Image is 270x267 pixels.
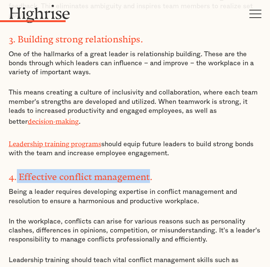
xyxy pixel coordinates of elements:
[9,217,261,244] p: In the workplace, conflicts can arise for various reasons such as personality clashes, difference...
[9,138,261,158] p: should equip future leaders to build strong bonds with the team and increase employee engagement.
[9,34,143,40] strong: 3. Building strong relationships.
[9,187,261,206] p: Being a leader requires developing expertise in conflict management and resolution to ensure a ha...
[9,140,101,144] a: Leadership training programs
[28,117,79,122] a: decision-making
[9,4,70,23] img: Highrise logo
[9,50,261,77] p: One of the hallmarks of a great leader is relationship building. These are the bonds through whic...
[9,172,152,177] strong: 4. Effective conflict management.
[9,88,261,126] p: This means creating a culture of inclusivity and collaboration, where each team member's strength...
